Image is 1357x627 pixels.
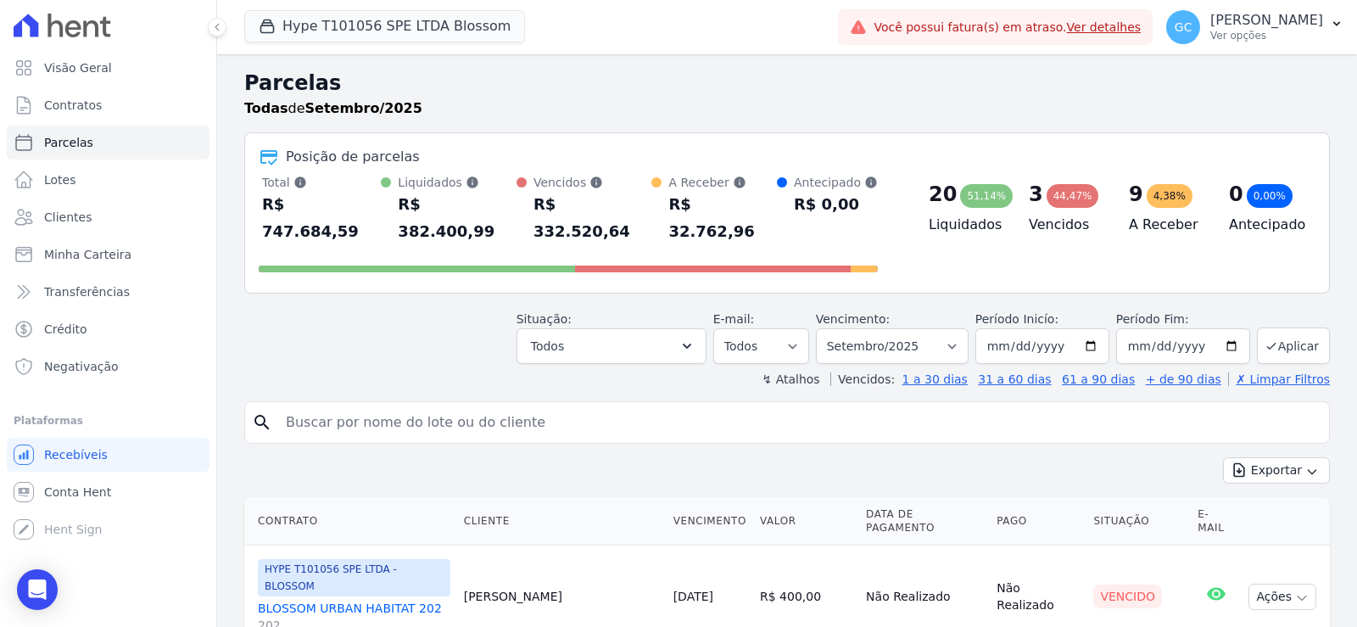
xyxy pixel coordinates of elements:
span: Conta Hent [44,484,111,501]
span: Você possui fatura(s) em atraso. [874,19,1141,36]
h4: A Receber [1129,215,1202,235]
th: Contrato [244,497,457,546]
a: Contratos [7,88,209,122]
span: Crédito [44,321,87,338]
a: 61 a 90 dias [1062,372,1135,386]
div: R$ 32.762,96 [668,191,777,245]
a: Visão Geral [7,51,209,85]
div: Vencidos [533,174,652,191]
span: Minha Carteira [44,246,131,263]
div: R$ 382.400,99 [398,191,517,245]
span: Recebíveis [44,446,108,463]
h4: Liquidados [929,215,1002,235]
th: Data de Pagamento [859,497,990,546]
a: Negativação [7,350,209,383]
p: [PERSON_NAME] [1210,12,1323,29]
button: Aplicar [1257,327,1330,364]
span: Visão Geral [44,59,112,76]
div: 4,38% [1147,184,1192,208]
div: R$ 0,00 [794,191,878,218]
span: Parcelas [44,134,93,151]
div: Antecipado [794,174,878,191]
th: Vencimento [667,497,753,546]
div: 44,47% [1047,184,1099,208]
div: Plataformas [14,411,203,431]
a: 1 a 30 dias [902,372,968,386]
div: 3 [1029,181,1043,208]
strong: Todas [244,100,288,116]
div: Vencido [1093,585,1162,608]
span: Clientes [44,209,92,226]
div: Open Intercom Messenger [17,569,58,610]
input: Buscar por nome do lote ou do cliente [276,406,1322,439]
span: GC [1175,21,1192,33]
div: 51,14% [960,184,1013,208]
div: Posição de parcelas [286,147,420,167]
a: Ver detalhes [1067,20,1142,34]
label: Período Inicío: [975,312,1058,326]
button: Exportar [1223,457,1330,484]
span: HYPE T101056 SPE LTDA - BLOSSOM [258,559,450,596]
span: Lotes [44,171,76,188]
a: Recebíveis [7,438,209,472]
p: de [244,98,422,119]
a: ✗ Limpar Filtros [1228,372,1330,386]
label: E-mail: [713,312,755,326]
div: Liquidados [398,174,517,191]
th: E-mail [1191,497,1242,546]
a: Conta Hent [7,475,209,509]
a: Crédito [7,312,209,346]
label: Situação: [517,312,572,326]
h4: Antecipado [1229,215,1302,235]
th: Valor [753,497,859,546]
label: Vencidos: [830,372,895,386]
th: Cliente [457,497,667,546]
h2: Parcelas [244,68,1330,98]
a: Parcelas [7,126,209,160]
span: Contratos [44,97,102,114]
button: GC [PERSON_NAME] Ver opções [1153,3,1357,51]
button: Hype T101056 SPE LTDA Blossom [244,10,525,42]
label: ↯ Atalhos [762,372,819,386]
a: [DATE] [673,590,713,603]
th: Pago [990,497,1086,546]
a: Lotes [7,163,209,197]
span: Negativação [44,358,119,375]
div: 20 [929,181,957,208]
div: R$ 747.684,59 [262,191,381,245]
a: Clientes [7,200,209,234]
div: 0 [1229,181,1243,208]
h4: Vencidos [1029,215,1102,235]
a: + de 90 dias [1146,372,1221,386]
strong: Setembro/2025 [305,100,422,116]
span: Todos [531,336,564,356]
span: Transferências [44,283,130,300]
div: 0,00% [1247,184,1293,208]
a: Transferências [7,275,209,309]
label: Período Fim: [1116,311,1250,328]
label: Vencimento: [816,312,890,326]
a: 31 a 60 dias [978,372,1051,386]
div: A Receber [668,174,777,191]
i: search [252,412,272,433]
button: Ações [1248,584,1316,610]
a: Minha Carteira [7,238,209,272]
div: Total [262,174,381,191]
button: Todos [517,328,706,364]
th: Situação [1086,497,1191,546]
div: 9 [1129,181,1143,208]
p: Ver opções [1210,29,1323,42]
div: R$ 332.520,64 [533,191,652,245]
